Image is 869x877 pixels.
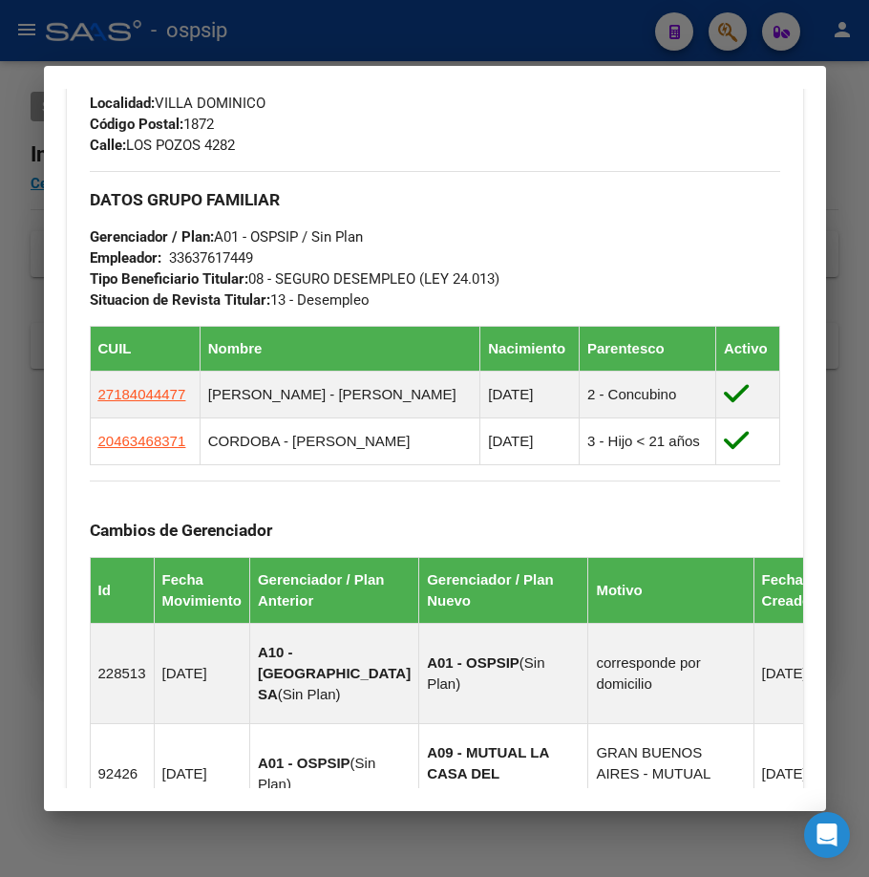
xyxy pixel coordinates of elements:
[90,228,363,246] span: A01 - OSPSIP / Sin Plan
[283,686,336,702] span: Sin Plan
[489,786,542,802] span: Sin Plan
[90,558,154,624] th: Id
[427,654,519,671] strong: A01 - OSPSIP
[753,724,819,824] td: [DATE]
[480,372,580,418] td: [DATE]
[98,386,186,402] span: 27184044477
[715,327,779,372] th: Activo
[419,724,588,824] td: ( )
[480,418,580,465] td: [DATE]
[427,744,549,802] strong: A09 - MUTUAL LA CASA DEL MEDICO
[90,624,154,724] td: 228513
[90,291,270,309] strong: Situacion de Revista Titular:
[90,116,183,133] strong: Código Postal:
[90,137,126,154] strong: Calle:
[90,116,214,133] span: 1872
[154,624,249,724] td: [DATE]
[480,327,580,372] th: Nacimiento
[90,137,235,154] span: LOS POZOS 4282
[90,249,161,267] strong: Empleador:
[588,624,753,724] td: corresponde por domicilio
[90,327,200,372] th: CUIL
[200,372,480,418] td: [PERSON_NAME] - [PERSON_NAME]
[154,724,249,824] td: [DATE]
[753,558,819,624] th: Fecha Creado
[804,812,850,858] div: Open Intercom Messenger
[249,724,418,824] td: ( )
[90,95,265,112] span: VILLA DOMINICO
[753,624,819,724] td: [DATE]
[169,247,253,268] div: 33637617449
[579,418,715,465] td: 3 - Hijo < 21 años
[249,624,418,724] td: ( )
[249,558,418,624] th: Gerenciador / Plan Anterior
[419,624,588,724] td: ( )
[588,724,753,824] td: GRAN BUENOS AIRES - MUTUAL CASA DEL MEDICO
[579,372,715,418] td: 2 - Concubino
[90,291,370,309] span: 13 - Desempleo
[90,270,248,288] strong: Tipo Beneficiario Titular:
[419,558,588,624] th: Gerenciador / Plan Nuevo
[90,270,499,288] span: 08 - SEGURO DESEMPLEO (LEY 24.013)
[90,520,780,541] h3: Cambios de Gerenciador
[90,724,154,824] td: 92426
[200,327,480,372] th: Nombre
[98,433,186,449] span: 20463468371
[90,228,214,246] strong: Gerenciador / Plan:
[154,558,249,624] th: Fecha Movimiento
[90,95,155,112] strong: Localidad:
[588,558,753,624] th: Motivo
[579,327,715,372] th: Parentesco
[258,644,411,702] strong: A10 - [GEOGRAPHIC_DATA] SA
[200,418,480,465] td: CORDOBA - [PERSON_NAME]
[258,755,350,771] strong: A01 - OSPSIP
[90,189,780,210] h3: DATOS GRUPO FAMILIAR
